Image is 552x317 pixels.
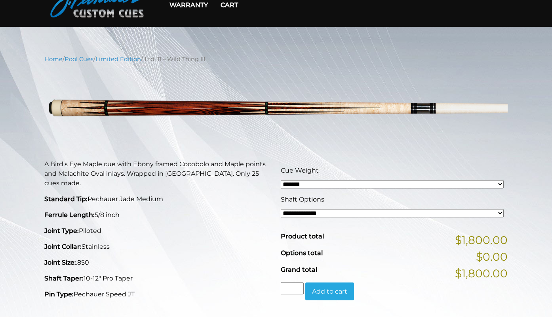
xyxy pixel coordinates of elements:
[44,56,63,63] a: Home
[44,290,74,298] strong: Pin Type:
[65,56,93,63] a: Pool Cues
[44,259,76,266] strong: Joint Size:
[44,55,508,63] nav: Breadcrumb
[44,290,271,299] p: Pechauer Speed JT
[44,159,271,188] p: A Bird's Eye Maple cue with Ebony framed Cocobolo and Maple points and Malachite Oval inlays. Wra...
[281,232,324,240] span: Product total
[281,249,323,257] span: Options total
[44,195,88,203] strong: Standard Tip:
[281,266,317,273] span: Grand total
[44,275,84,282] strong: Shaft Taper:
[305,282,354,301] button: Add to cart
[455,265,508,282] span: $1,800.00
[455,232,508,248] span: $1,800.00
[44,227,79,234] strong: Joint Type:
[281,196,324,203] span: Shaft Options
[44,274,271,283] p: 10-12″ Pro Taper
[44,242,271,252] p: Stainless
[44,211,95,219] strong: Ferrule Length:
[44,258,271,267] p: .850
[476,248,508,265] span: $0.00
[44,210,271,220] p: 5/8 inch
[44,243,82,250] strong: Joint Collar:
[44,194,271,204] p: Pechauer Jade Medium
[281,167,319,174] span: Cue Weight
[44,69,508,147] img: ltd-11-wild-thing-iii.png
[44,226,271,236] p: Piloted
[281,282,304,294] input: Product quantity
[95,56,141,63] a: Limited Edition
